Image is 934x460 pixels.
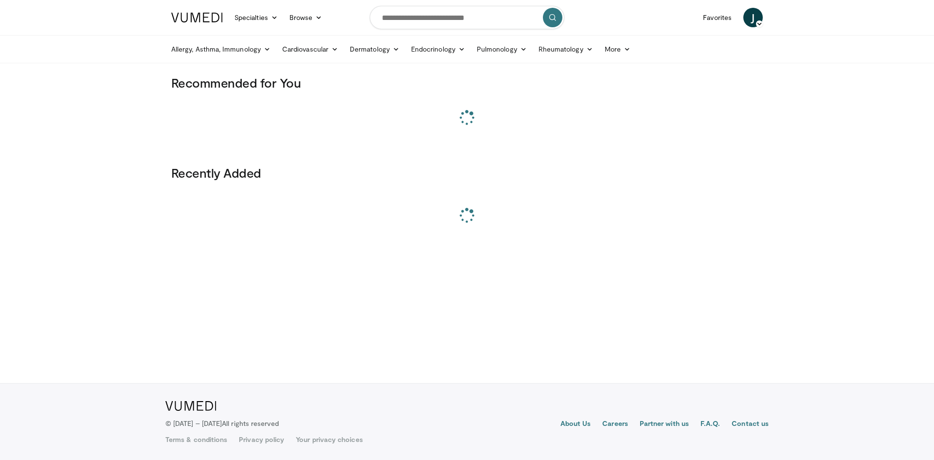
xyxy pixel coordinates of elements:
[533,39,599,59] a: Rheumatology
[296,435,362,444] a: Your privacy choices
[599,39,636,59] a: More
[471,39,533,59] a: Pulmonology
[171,75,763,91] h3: Recommended for You
[344,39,405,59] a: Dermatology
[229,8,284,27] a: Specialties
[370,6,564,29] input: Search topics, interventions
[697,8,737,27] a: Favorites
[732,419,769,430] a: Contact us
[560,419,591,430] a: About Us
[239,435,284,444] a: Privacy policy
[405,39,471,59] a: Endocrinology
[222,419,279,427] span: All rights reserved
[171,13,223,22] img: VuMedi Logo
[700,419,720,430] a: F.A.Q.
[165,435,227,444] a: Terms & conditions
[602,419,628,430] a: Careers
[171,165,763,181] h3: Recently Added
[165,419,279,428] p: © [DATE] – [DATE]
[276,39,344,59] a: Cardiovascular
[743,8,763,27] a: J
[640,419,689,430] a: Partner with us
[165,401,216,411] img: VuMedi Logo
[284,8,328,27] a: Browse
[165,39,276,59] a: Allergy, Asthma, Immunology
